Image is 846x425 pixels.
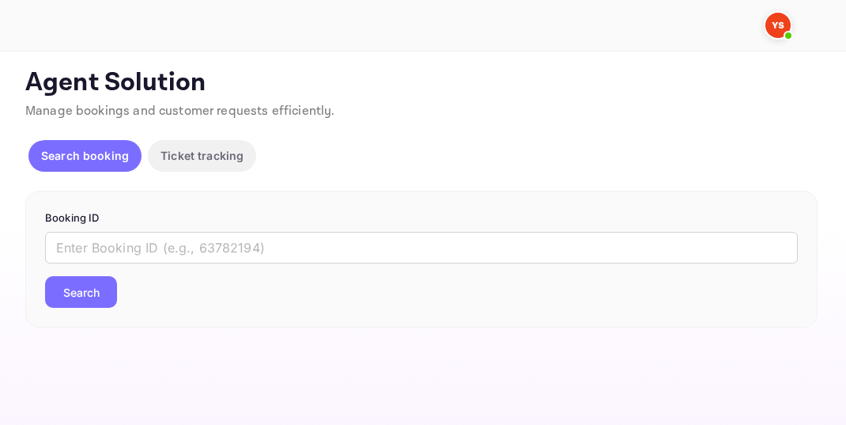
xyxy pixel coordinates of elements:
[765,13,791,38] img: Yandex Support
[25,67,818,99] p: Agent Solution
[45,232,798,264] input: Enter Booking ID (e.g., 63782194)
[45,276,117,308] button: Search
[161,147,244,164] p: Ticket tracking
[45,211,798,226] p: Booking ID
[41,147,129,164] p: Search booking
[25,103,335,120] span: Manage bookings and customer requests efficiently.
